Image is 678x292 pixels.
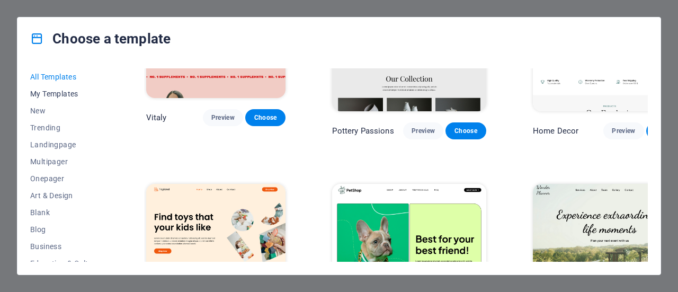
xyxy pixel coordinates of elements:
button: Preview [603,122,644,139]
button: Business [30,238,100,255]
span: New [30,107,100,115]
span: Choose [254,113,277,122]
span: Preview [612,127,635,135]
span: Blog [30,225,100,234]
span: Landingpage [30,140,100,149]
span: All Templates [30,73,100,81]
button: Preview [203,109,243,126]
button: Choose [445,122,486,139]
button: Choose [245,109,286,126]
button: New [30,102,100,119]
span: My Templates [30,90,100,98]
p: Vitaly [146,112,167,123]
button: Multipager [30,153,100,170]
button: Blog [30,221,100,238]
span: Multipager [30,157,100,166]
button: All Templates [30,68,100,85]
span: Preview [412,127,435,135]
p: Pottery Passions [332,126,394,136]
button: Blank [30,204,100,221]
span: Trending [30,123,100,132]
span: Choose [454,127,477,135]
button: Onepager [30,170,100,187]
button: Landingpage [30,136,100,153]
button: Education & Culture [30,255,100,272]
span: Preview [211,113,235,122]
span: Art & Design [30,191,100,200]
span: Blank [30,208,100,217]
button: Trending [30,119,100,136]
p: Home Decor [533,126,578,136]
h4: Choose a template [30,30,171,47]
span: Business [30,242,100,251]
button: Preview [403,122,443,139]
span: Onepager [30,174,100,183]
button: My Templates [30,85,100,102]
span: Education & Culture [30,259,100,268]
button: Art & Design [30,187,100,204]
